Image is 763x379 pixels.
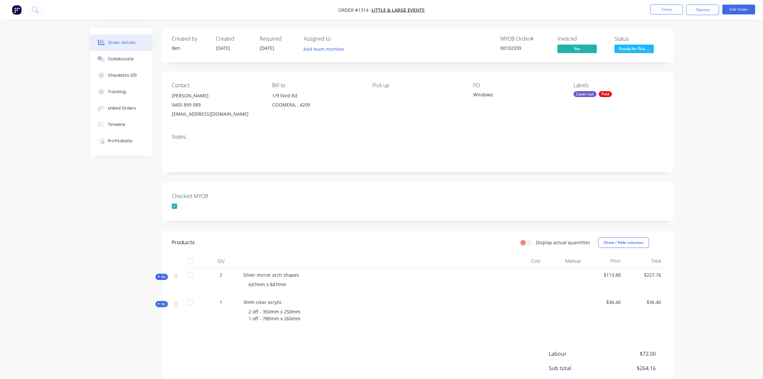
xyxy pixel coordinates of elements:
[614,45,654,53] span: Ready for Pick ...
[543,254,583,268] div: Markup
[549,350,607,358] span: Labour
[220,299,222,306] span: 1
[90,133,152,149] button: Profitability
[371,7,425,13] a: Little & Large Events
[586,271,621,278] span: $113.88
[304,36,369,42] div: Assigned to
[372,82,462,89] div: Pick up
[172,91,262,100] div: [PERSON_NAME]
[536,239,590,246] label: Display actual quantities
[260,45,274,51] span: [DATE]
[272,100,362,110] div: COOMERA, , 4209
[300,45,348,53] button: Add team member
[338,7,371,13] span: Order #1314 -
[549,364,607,372] span: Sub total
[108,40,136,46] div: Order details
[599,91,612,97] div: Paid
[272,91,362,112] div: 1/9 Ford RdCOOMERA, , 4209
[607,350,655,358] span: $72.00
[172,192,254,200] label: Checked MYOB
[12,5,22,15] img: Factory
[500,45,550,51] div: 00102339
[172,91,262,119] div: [PERSON_NAME]0405 899 089[EMAIL_ADDRESS][DOMAIN_NAME]
[155,274,168,280] div: Kit
[90,100,152,116] button: Linked Orders
[216,36,252,42] div: Created
[172,45,208,51] div: Ben
[473,82,563,89] div: PO
[220,271,222,278] span: 2
[650,5,683,14] button: Close
[216,45,230,51] span: [DATE]
[614,45,654,54] button: Ready for Pick ...
[172,100,262,110] div: 0405 899 089
[573,82,663,89] div: Labels
[583,254,624,268] div: Price
[108,56,134,62] div: Collaborate
[557,45,597,53] span: Yes
[272,91,362,100] div: 1/9 Ford Rd
[172,36,208,42] div: Created by
[607,364,655,372] span: $264.16
[90,116,152,133] button: Timeline
[157,302,166,307] span: Kit
[586,299,621,306] span: $36.40
[686,5,719,15] button: Options
[108,89,126,95] div: Tracking
[108,72,137,78] div: Checklists 0/0
[108,138,132,144] div: Profitability
[304,45,348,53] button: Add team member
[249,309,302,322] span: 2 off - 350mm x 250mm 1 off - 780mm x 260mm
[157,274,166,279] span: Kit
[90,51,152,67] button: Collaborate
[573,91,596,97] div: Laser cut
[243,299,282,305] span: 3mm clear acrylic
[557,36,607,42] div: Invoiced
[500,36,550,42] div: MYOB Order #
[90,34,152,51] button: Order details
[272,82,362,89] div: Bill to
[614,36,664,42] div: Status
[90,84,152,100] button: Tracking
[626,271,661,278] span: $227.76
[90,67,152,84] button: Checklists 0/0
[201,254,241,268] div: Qty
[108,105,136,111] div: Linked Orders
[722,5,755,14] button: Edit Order
[260,36,296,42] div: Required
[172,82,262,89] div: Contact
[598,237,649,248] button: Show / Hide columns
[172,134,664,140] div: Notes
[623,254,664,268] div: Total
[155,301,168,307] div: Kit
[249,281,286,288] span: 647mm x 847mm
[473,91,555,100] div: Windows
[172,239,195,247] div: Products
[172,110,262,119] div: [EMAIL_ADDRESS][DOMAIN_NAME]
[626,299,661,306] span: $36.40
[503,254,543,268] div: Cost
[243,272,299,278] span: Silver mirror arch shapes
[108,122,125,128] div: Timeline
